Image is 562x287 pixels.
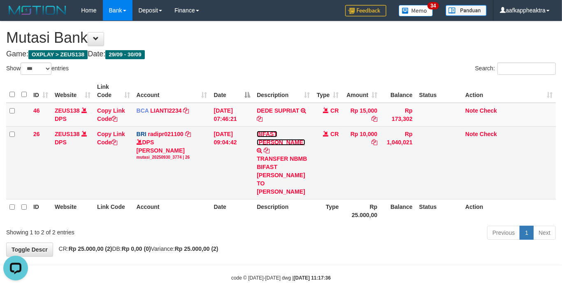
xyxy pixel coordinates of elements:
[342,79,381,103] th: Amount: activate to sort column ascending
[55,245,218,252] span: CR: DB: Variance:
[264,147,269,154] a: Copy BIFAST ERIKA S PAUN to clipboard
[69,245,112,252] strong: Rp 25.000,00 (2)
[6,243,53,257] a: Toggle Descr
[211,126,254,199] td: [DATE] 09:04:42
[446,5,487,16] img: panduan.png
[475,62,556,75] label: Search:
[211,103,254,127] td: [DATE] 07:46:21
[345,5,386,16] img: Feedback.jpg
[342,103,381,127] td: Rp 15,000
[480,131,497,137] a: Check
[6,225,228,236] div: Showing 1 to 2 of 2 entries
[6,62,69,75] label: Show entries
[33,131,40,137] span: 26
[211,79,254,103] th: Date: activate to sort column descending
[211,199,254,222] th: Date
[51,126,94,199] td: DPS
[6,50,556,58] h4: Game: Date:
[257,131,305,146] a: BIFAST [PERSON_NAME]
[51,103,94,127] td: DPS
[381,126,416,199] td: Rp 1,040,021
[6,30,556,46] h1: Mutasi Bank
[342,126,381,199] td: Rp 10,000
[122,245,151,252] strong: Rp 0,00 (0)
[55,107,80,114] a: ZEUS138
[487,226,520,240] a: Previous
[427,2,439,9] span: 34
[33,107,40,114] span: 46
[175,245,218,252] strong: Rp 25.000,00 (2)
[462,199,556,222] th: Action
[21,62,51,75] select: Showentries
[381,199,416,222] th: Balance
[94,199,133,222] th: Link Code
[148,131,183,137] a: radipr021100
[137,131,146,137] span: BRI
[465,107,478,114] a: Note
[51,79,94,103] th: Website: activate to sort column ascending
[6,4,69,16] img: MOTION_logo.png
[416,199,462,222] th: Status
[314,199,342,222] th: Type
[30,199,51,222] th: ID
[137,107,149,114] span: BCA
[253,79,313,103] th: Description: activate to sort column ascending
[399,5,433,16] img: Button%20Memo.svg
[28,50,88,59] span: OXPLAY > ZEUS138
[480,107,497,114] a: Check
[133,79,211,103] th: Account: activate to sort column ascending
[257,155,310,196] div: TRANSFER NBMB BIFAST [PERSON_NAME] TO [PERSON_NAME]
[381,79,416,103] th: Balance
[185,131,191,137] a: Copy radipr021100 to clipboard
[314,79,342,103] th: Type: activate to sort column ascending
[416,79,462,103] th: Status
[257,116,262,122] a: Copy DEDE SUPRIAT to clipboard
[465,131,478,137] a: Note
[462,79,556,103] th: Action: activate to sort column ascending
[497,62,556,75] input: Search:
[137,138,207,160] div: DPS [PERSON_NAME]
[294,275,331,281] strong: [DATE] 11:17:36
[231,275,331,281] small: code © [DATE]-[DATE] dwg |
[30,79,51,103] th: ID: activate to sort column ascending
[3,3,28,28] button: Open LiveChat chat widget
[137,155,207,160] div: mutasi_20250930_3774 | 26
[183,107,189,114] a: Copy LIANTI2234 to clipboard
[97,131,125,146] a: Copy Link Code
[133,199,211,222] th: Account
[372,116,377,122] a: Copy Rp 15,000 to clipboard
[330,131,339,137] span: CR
[257,107,299,114] a: DEDE SUPRIAT
[150,107,181,114] a: LIANTI2234
[105,50,145,59] span: 29/09 - 30/09
[533,226,556,240] a: Next
[51,199,94,222] th: Website
[381,103,416,127] td: Rp 173,302
[94,79,133,103] th: Link Code: activate to sort column ascending
[97,107,125,122] a: Copy Link Code
[520,226,534,240] a: 1
[253,199,313,222] th: Description
[372,139,377,146] a: Copy Rp 10,000 to clipboard
[55,131,80,137] a: ZEUS138
[342,199,381,222] th: Rp 25.000,00
[330,107,339,114] span: CR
